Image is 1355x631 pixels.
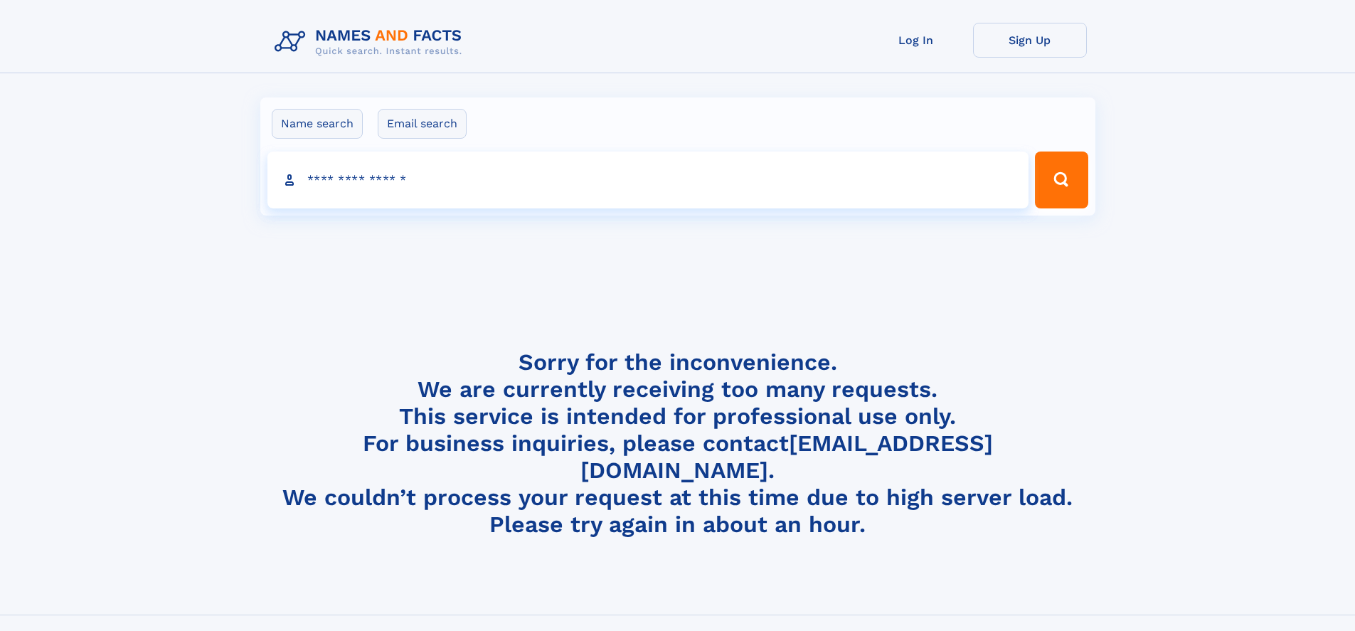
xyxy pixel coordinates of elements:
[859,23,973,58] a: Log In
[267,152,1029,208] input: search input
[378,109,467,139] label: Email search
[1035,152,1088,208] button: Search Button
[269,23,474,61] img: Logo Names and Facts
[973,23,1087,58] a: Sign Up
[580,430,993,484] a: [EMAIL_ADDRESS][DOMAIN_NAME]
[269,349,1087,539] h4: Sorry for the inconvenience. We are currently receiving too many requests. This service is intend...
[272,109,363,139] label: Name search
